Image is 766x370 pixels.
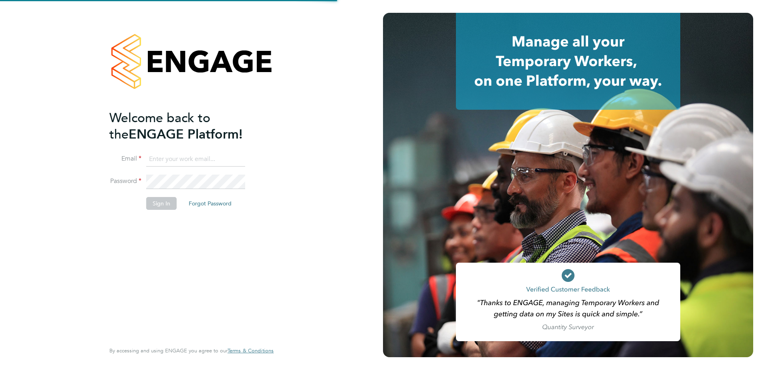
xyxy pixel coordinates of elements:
[182,197,238,210] button: Forgot Password
[146,152,245,167] input: Enter your work email...
[109,347,274,354] span: By accessing and using ENGAGE you agree to our
[146,197,177,210] button: Sign In
[109,177,141,185] label: Password
[109,110,210,142] span: Welcome back to the
[109,155,141,163] label: Email
[228,347,274,354] span: Terms & Conditions
[228,348,274,354] a: Terms & Conditions
[109,110,266,143] h2: ENGAGE Platform!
